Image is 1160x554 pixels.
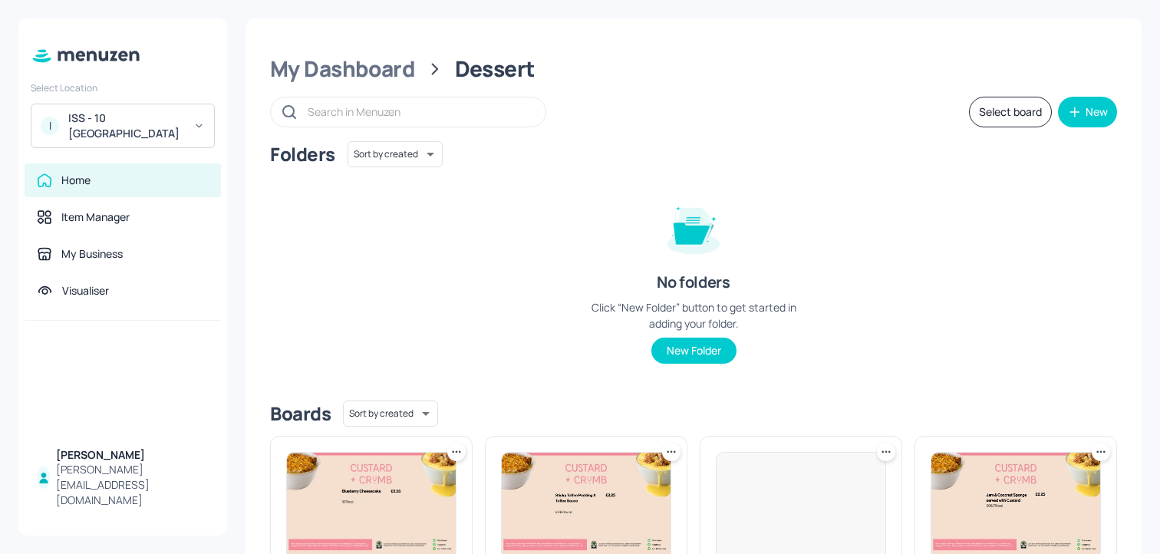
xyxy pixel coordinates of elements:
div: Home [61,173,91,188]
button: New [1058,97,1117,127]
div: Dessert [455,55,535,83]
div: My Business [61,246,123,262]
div: My Dashboard [270,55,415,83]
div: ISS - 10 [GEOGRAPHIC_DATA] [68,110,184,141]
div: Sort by created [348,139,443,170]
div: [PERSON_NAME][EMAIL_ADDRESS][DOMAIN_NAME] [56,462,209,508]
input: Search in Menuzen [308,101,530,123]
div: Item Manager [61,209,130,225]
button: New Folder [651,338,737,364]
div: Sort by created [343,398,438,429]
div: No folders [657,272,730,293]
div: Click “New Folder” button to get started in adding your folder. [578,299,809,331]
div: [PERSON_NAME] [56,447,209,463]
div: I [41,117,59,135]
img: folder-empty [655,189,732,265]
button: Select board [969,97,1052,127]
div: Select Location [31,81,215,94]
div: Boards [270,401,331,426]
div: Folders [270,142,335,167]
div: Visualiser [62,283,109,298]
div: New [1086,107,1108,117]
